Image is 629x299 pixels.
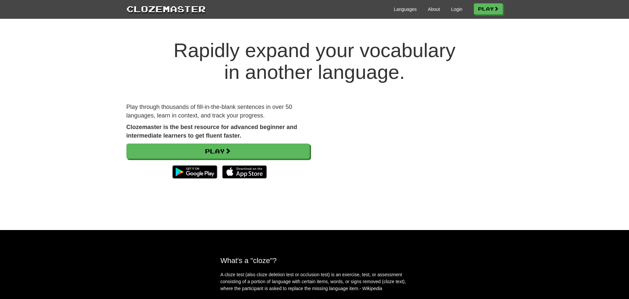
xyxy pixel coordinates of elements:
[451,6,462,13] a: Login
[394,6,417,13] a: Languages
[222,165,267,179] img: Download_on_the_App_Store_Badge_US-UK_135x40-25178aeef6eb6b83b96f5f2d004eda3bffbb37122de64afbaef7...
[126,144,310,159] a: Play
[221,256,409,265] h2: What's a "cloze"?
[126,103,310,120] p: Play through thousands of fill-in-the-blank sentences in over 50 languages, learn in context, and...
[169,162,220,182] img: Get it on Google Play
[126,124,297,139] strong: Clozemaster is the best resource for advanced beginner and intermediate learners to get fluent fa...
[360,286,382,291] em: - Wikipedia
[126,3,206,15] a: Clozemaster
[474,3,503,15] a: Play
[428,6,440,13] a: About
[221,271,409,292] p: A cloze test (also cloze deletion test or occlusion test) is an exercise, test, or assessment con...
